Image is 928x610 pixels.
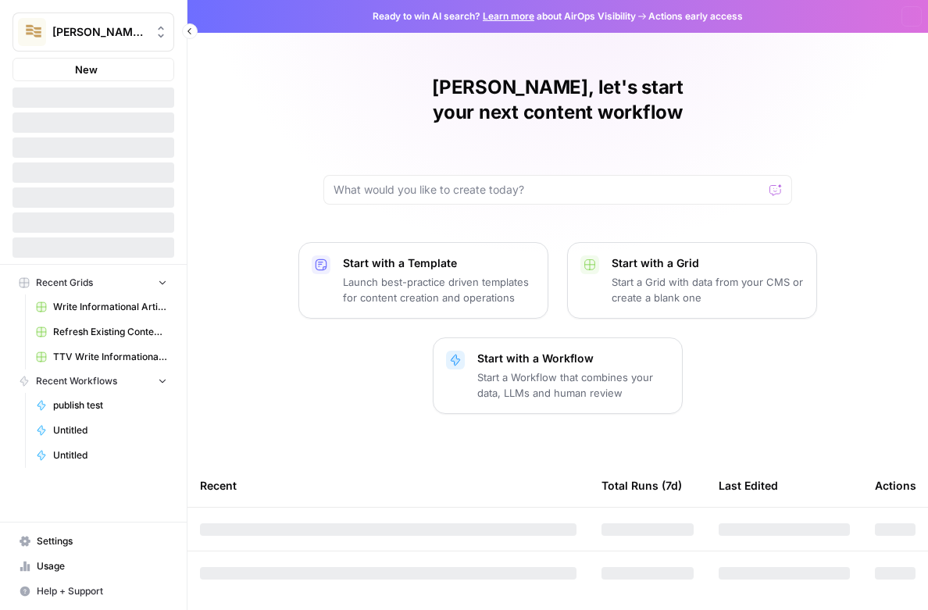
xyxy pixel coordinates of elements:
[36,374,117,388] span: Recent Workflows
[29,418,174,443] a: Untitled
[12,271,174,294] button: Recent Grids
[53,350,167,364] span: TTV Write Informational Article
[53,448,167,462] span: Untitled
[200,464,576,507] div: Recent
[323,75,792,125] h1: [PERSON_NAME], let's start your next content workflow
[75,62,98,77] span: New
[12,579,174,604] button: Help + Support
[36,276,93,290] span: Recent Grids
[52,24,147,40] span: [PERSON_NAME]'s AirCraft
[12,58,174,81] button: New
[29,294,174,319] a: Write Informational Article
[53,300,167,314] span: Write Informational Article
[483,10,534,22] a: Learn more
[29,393,174,418] a: publish test
[477,351,669,366] p: Start with a Workflow
[37,559,167,573] span: Usage
[343,274,535,305] p: Launch best-practice driven templates for content creation and operations
[612,255,804,271] p: Start with a Grid
[53,423,167,437] span: Untitled
[29,443,174,468] a: Untitled
[612,274,804,305] p: Start a Grid with data from your CMS or create a blank one
[18,18,46,46] img: Lily's AirCraft Logo
[12,529,174,554] a: Settings
[567,242,817,319] button: Start with a GridStart a Grid with data from your CMS or create a blank one
[477,369,669,401] p: Start a Workflow that combines your data, LLMs and human review
[53,398,167,412] span: publish test
[601,464,682,507] div: Total Runs (7d)
[53,325,167,339] span: Refresh Existing Content (4)
[875,464,916,507] div: Actions
[373,9,636,23] span: Ready to win AI search? about AirOps Visibility
[12,554,174,579] a: Usage
[433,337,683,414] button: Start with a WorkflowStart a Workflow that combines your data, LLMs and human review
[37,534,167,548] span: Settings
[29,344,174,369] a: TTV Write Informational Article
[298,242,548,319] button: Start with a TemplateLaunch best-practice driven templates for content creation and operations
[12,369,174,393] button: Recent Workflows
[648,9,743,23] span: Actions early access
[334,182,763,198] input: What would you like to create today?
[12,12,174,52] button: Workspace: Lily's AirCraft
[29,319,174,344] a: Refresh Existing Content (4)
[343,255,535,271] p: Start with a Template
[719,464,778,507] div: Last Edited
[37,584,167,598] span: Help + Support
